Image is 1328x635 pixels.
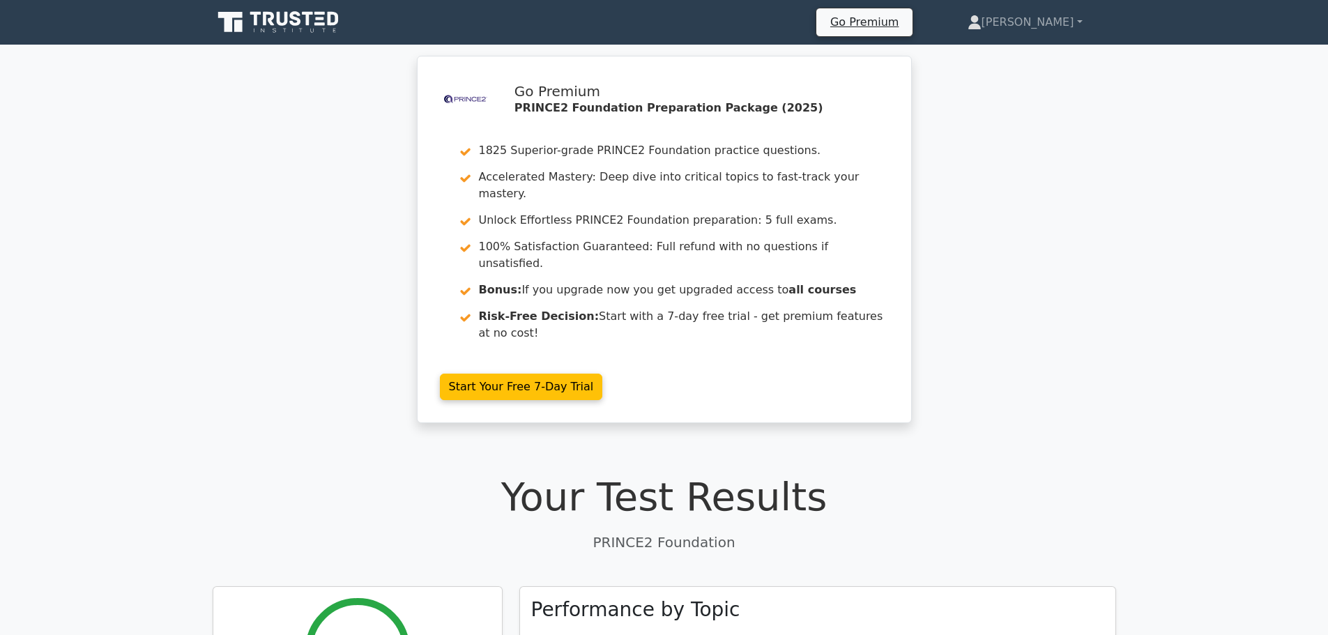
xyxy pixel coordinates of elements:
a: [PERSON_NAME] [934,8,1116,36]
p: PRINCE2 Foundation [213,532,1116,553]
h1: Your Test Results [213,473,1116,520]
a: Start Your Free 7-Day Trial [440,374,603,400]
h3: Performance by Topic [531,598,740,622]
a: Go Premium [822,13,907,31]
